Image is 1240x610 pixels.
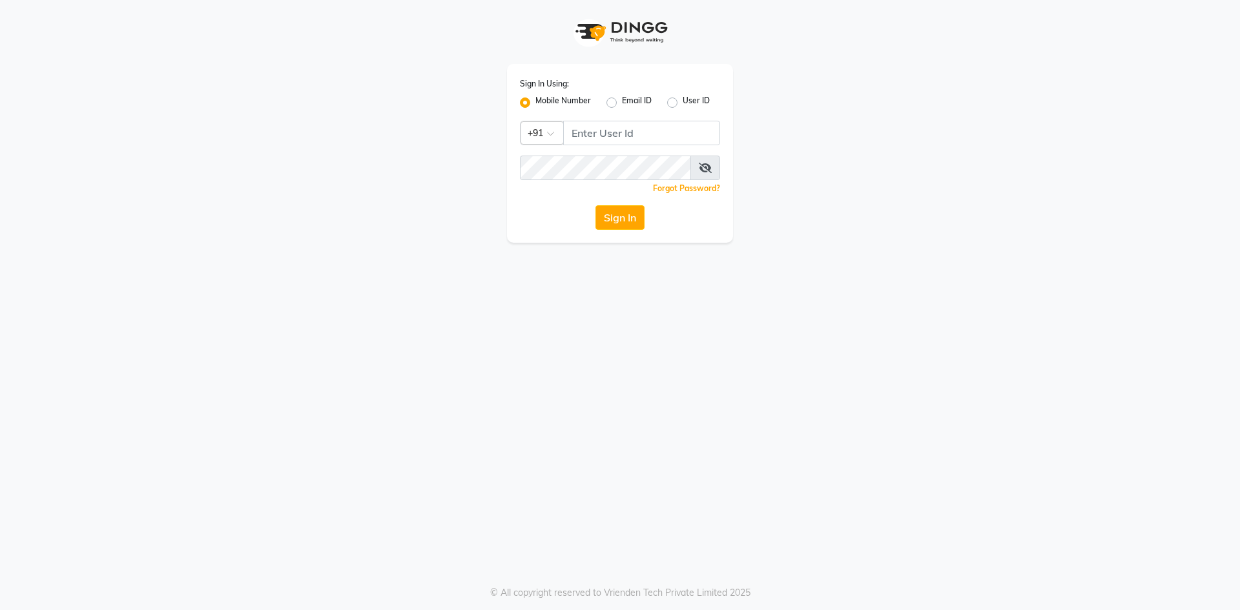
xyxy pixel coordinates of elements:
label: Mobile Number [535,95,591,110]
label: User ID [683,95,710,110]
img: logo1.svg [568,13,672,51]
button: Sign In [595,205,645,230]
input: Username [563,121,720,145]
a: Forgot Password? [653,183,720,193]
input: Username [520,156,691,180]
label: Sign In Using: [520,78,569,90]
label: Email ID [622,95,652,110]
